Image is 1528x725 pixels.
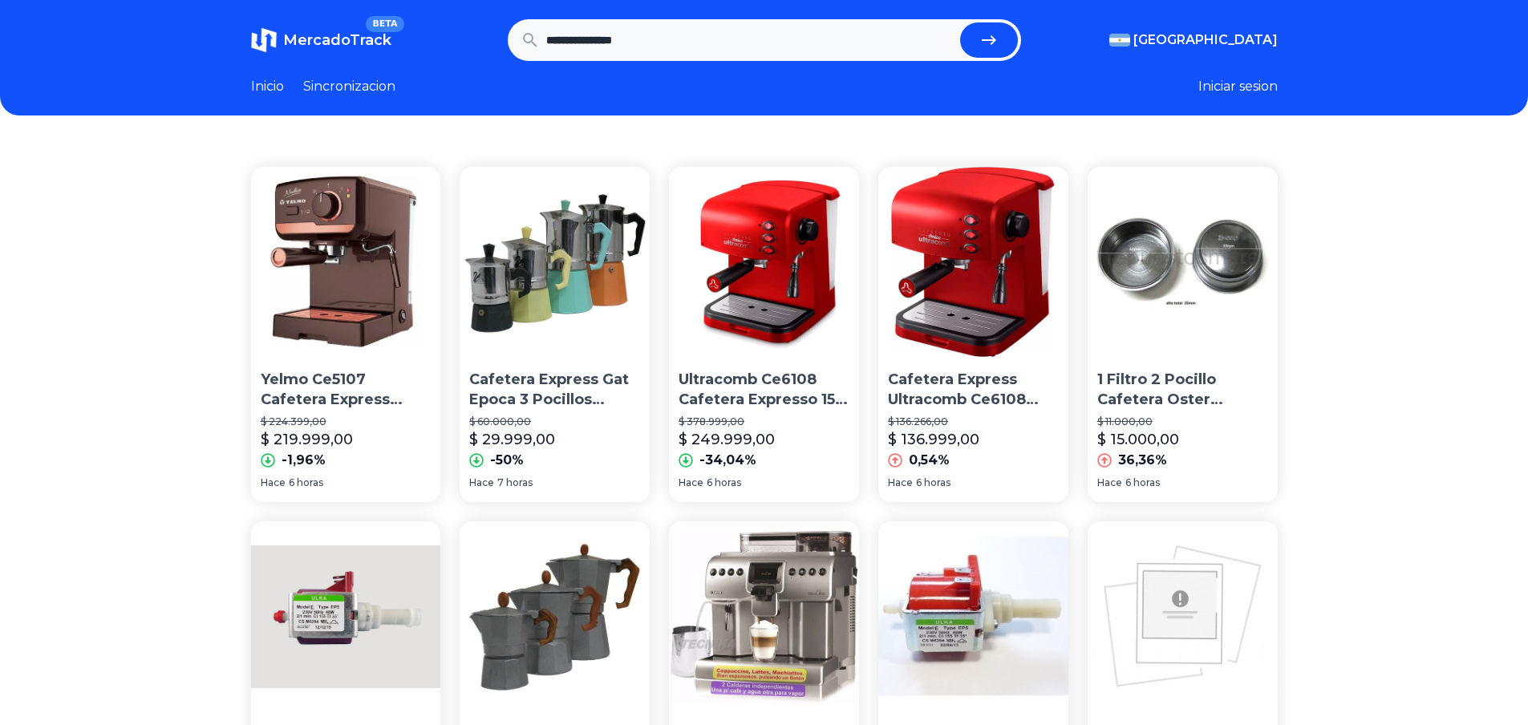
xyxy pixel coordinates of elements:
[669,167,859,357] img: Ultracomb Ce6108 Cafetera Expresso 15 Bares Vapor Capuccino
[251,167,441,502] a: Yelmo Ce5107 Cafetera Express Bomba Italiana 19bar CapuccinoYelmo Ce5107 Cafetera Express Bomba I...
[909,451,950,470] p: 0,54%
[878,167,1068,357] img: Cafetera Express Ultracomb Ce6108 Roja 15 Bares Y Espumador
[460,167,650,357] img: Cafetera Express Gat Epoca 3 Pocillos Italiana Acero Inox
[1109,30,1278,50] button: [GEOGRAPHIC_DATA]
[251,167,441,357] img: Yelmo Ce5107 Cafetera Express Bomba Italiana 19bar Capuccino
[251,27,277,53] img: MercadoTrack
[282,451,326,470] p: -1,96%
[460,167,650,502] a: Cafetera Express Gat Epoca 3 Pocillos Italiana Acero InoxCafetera Express Gat Epoca 3 Pocillos It...
[1088,167,1278,357] img: 1 Filtro 2 Pocillo Cafetera Oster Express 6602 6601 Original
[251,77,284,96] a: Inicio
[1133,30,1278,50] span: [GEOGRAPHIC_DATA]
[460,521,650,711] img: Cafetera Express Gat Splendida 6 Pocillos Aluminio Italiana
[251,521,441,711] img: Bomba Ulka Cafetera Express Original
[669,167,859,502] a: Ultracomb Ce6108 Cafetera Expresso 15 Bares Vapor CapuccinoUltracomb Ce6108 Cafetera Expresso 15 ...
[888,428,979,451] p: $ 136.999,00
[679,476,703,489] span: Hace
[679,428,775,451] p: $ 249.999,00
[1097,370,1268,410] p: 1 Filtro 2 Pocillo Cafetera Oster Express 6602 6601 Original
[878,521,1068,711] img: Bomba Ulka Ep5 48w Cafetera Express Philips Saeco Baby
[366,16,403,32] span: BETA
[283,31,391,49] span: MercadoTrack
[1118,451,1167,470] p: 36,36%
[251,27,391,53] a: MercadoTrackBETA
[289,476,323,489] span: 6 horas
[497,476,533,489] span: 7 horas
[888,370,1059,410] p: Cafetera Express Ultracomb Ce6108 Roja 15 Bares Y Espumador
[1097,415,1268,428] p: $ 11.000,00
[1198,77,1278,96] button: Iniciar sesion
[916,476,950,489] span: 6 horas
[1097,476,1122,489] span: Hace
[469,415,640,428] p: $ 60.000,00
[469,428,555,451] p: $ 29.999,00
[261,415,432,428] p: $ 224.399,00
[1088,167,1278,502] a: 1 Filtro 2 Pocillo Cafetera Oster Express 6602 6601 Original1 Filtro 2 Pocillo Cafetera Oster Exp...
[261,428,353,451] p: $ 219.999,00
[1088,521,1278,711] img: Descalcificador Antisarro Cafetera Express Pavas X12u +envío
[469,476,494,489] span: Hace
[261,476,286,489] span: Hace
[1125,476,1160,489] span: 6 horas
[1097,428,1179,451] p: $ 15.000,00
[707,476,741,489] span: 6 horas
[303,77,395,96] a: Sincronizacion
[679,370,849,410] p: Ultracomb Ce6108 Cafetera Expresso 15 Bares Vapor Capuccino
[699,451,756,470] p: -34,04%
[669,521,859,711] img: Cafetera Express Automatica Saeco Aulika Focus
[878,167,1068,502] a: Cafetera Express Ultracomb Ce6108 Roja 15 Bares Y EspumadorCafetera Express Ultracomb Ce6108 Roja...
[888,415,1059,428] p: $ 136.266,00
[888,476,913,489] span: Hace
[679,415,849,428] p: $ 378.999,00
[1109,34,1130,47] img: Argentina
[469,370,640,410] p: Cafetera Express Gat Epoca 3 Pocillos Italiana Acero Inox
[261,370,432,410] p: Yelmo Ce5107 Cafetera Express Bomba Italiana 19bar Capuccino
[490,451,524,470] p: -50%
